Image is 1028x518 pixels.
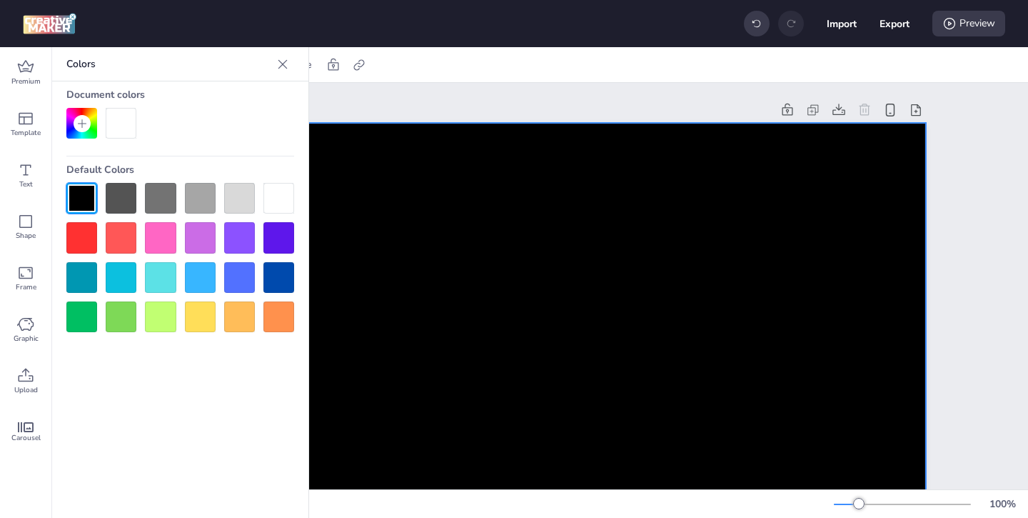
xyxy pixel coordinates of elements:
[66,156,294,183] div: Default Colors
[985,497,1019,512] div: 100 %
[66,81,294,108] div: Document colors
[827,9,857,39] button: Import
[14,333,39,344] span: Graphic
[155,103,772,118] div: Page 1
[11,432,41,444] span: Carousel
[932,11,1005,36] div: Preview
[19,179,33,190] span: Text
[11,127,41,139] span: Template
[23,13,76,34] img: logo Creative Maker
[66,47,271,81] p: Colors
[11,76,41,87] span: Premium
[16,282,36,293] span: Frame
[16,230,36,241] span: Shape
[880,9,909,39] button: Export
[14,384,38,396] span: Upload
